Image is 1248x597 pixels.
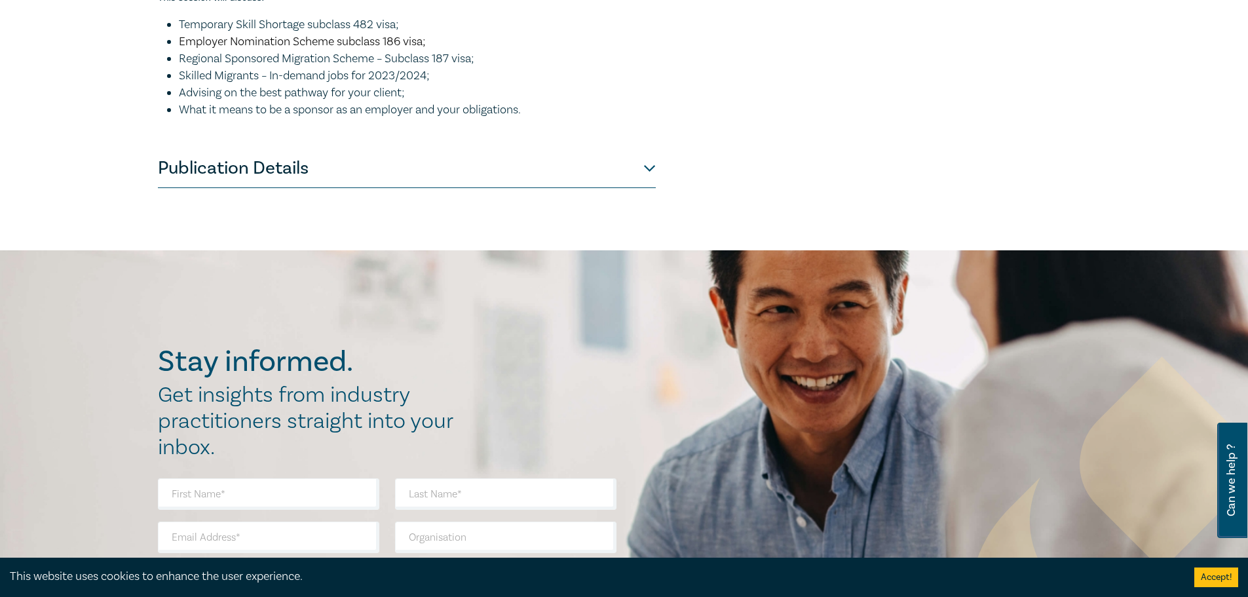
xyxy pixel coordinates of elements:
li: Advising on the best pathway for your client; [179,85,656,102]
li: Regional Sponsored Migration Scheme – Subclass 187 visa; [179,50,656,67]
li: Skilled Migrants – In-demand jobs for 2023/2024; [179,67,656,85]
button: Publication Details [158,149,656,188]
input: Organisation [395,522,616,553]
button: Accept cookies [1194,568,1238,587]
li: What it means to be a sponsor as an employer and your obligations. [179,102,656,119]
span: Employer Nomination Scheme subclass 186 visa; [179,34,426,49]
h2: Get insights from industry practitioners straight into your inbox. [158,382,467,461]
div: This website uses cookies to enhance the user experience. [10,568,1175,585]
input: Last Name* [395,478,616,510]
input: Email Address* [158,522,379,553]
input: First Name* [158,478,379,510]
span: Can we help ? [1225,431,1238,530]
h2: Stay informed. [158,345,467,379]
li: Temporary Skill Shortage subclass 482 visa; [179,16,656,33]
